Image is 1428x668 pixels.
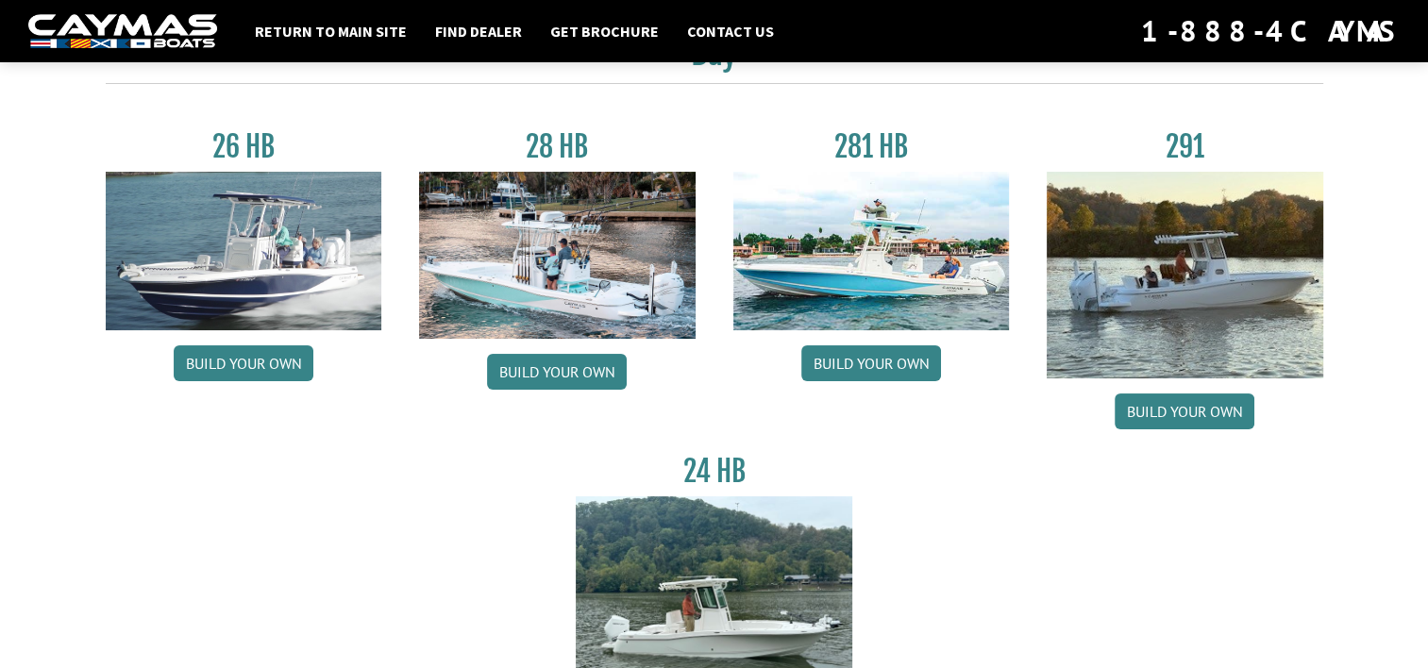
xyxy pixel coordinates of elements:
img: white-logo-c9c8dbefe5ff5ceceb0f0178aa75bf4bb51f6bca0971e226c86eb53dfe498488.png [28,14,217,49]
a: Build your own [801,345,941,381]
h3: 28 HB [419,129,696,164]
img: 291_Thumbnail.jpg [1047,172,1323,378]
h3: 291 [1047,129,1323,164]
a: Build your own [487,354,627,390]
a: Build your own [1115,393,1254,429]
img: 28-hb-twin.jpg [733,172,1010,330]
a: Return to main site [245,19,416,43]
a: Find Dealer [426,19,531,43]
h3: 281 HB [733,129,1010,164]
a: Build your own [174,345,313,381]
div: 1-888-4CAYMAS [1141,10,1400,52]
img: 28_hb_thumbnail_for_caymas_connect.jpg [419,172,696,339]
h3: 26 HB [106,129,382,164]
a: Get Brochure [541,19,668,43]
a: Contact Us [678,19,783,43]
img: 26_new_photo_resized.jpg [106,172,382,330]
h3: 24 HB [576,454,852,489]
